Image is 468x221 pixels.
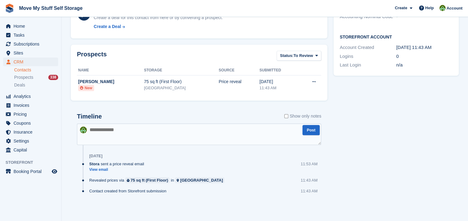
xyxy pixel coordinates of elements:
[3,167,58,176] a: menu
[3,119,58,127] a: menu
[14,137,50,145] span: Settings
[3,40,58,48] a: menu
[294,53,313,59] span: To Review
[302,125,320,135] button: Post
[446,5,462,11] span: Account
[14,167,50,176] span: Booking Portal
[14,82,25,88] span: Deals
[77,113,102,120] h2: Timeline
[396,62,453,69] div: n/a
[340,53,396,60] div: Logins
[284,113,288,119] input: Show only notes
[5,4,14,13] img: stora-icon-8386f47178a22dfd0bd8f6a31ec36ba5ce8667c1dd55bd0f319d3a0aa187defe.svg
[3,137,58,145] a: menu
[3,22,58,30] a: menu
[6,159,61,166] span: Storefront
[144,78,219,85] div: 75 sq ft (First Floor)
[89,188,170,194] div: Contact created from Storefront submission
[301,188,318,194] div: 11:43 AM
[144,85,219,91] div: [GEOGRAPHIC_DATA]
[14,146,50,154] span: Capital
[277,51,321,61] button: Status: To Review
[3,58,58,66] a: menu
[340,44,396,51] div: Account Created
[89,161,147,167] div: sent a price reveal email
[175,177,224,183] a: [GEOGRAPHIC_DATA]
[219,78,260,85] div: Price reveal
[3,110,58,119] a: menu
[94,23,223,30] a: Create a Deal
[3,31,58,39] a: menu
[439,5,446,11] img: Joel Booth
[14,49,50,57] span: Sites
[180,177,223,183] div: [GEOGRAPHIC_DATA]
[14,67,58,73] a: Contacts
[395,5,407,11] span: Create
[89,154,102,159] div: [DATE]
[89,167,147,172] a: View email
[77,66,144,75] th: Name
[94,14,223,21] div: Create a deal for this contact from here or by converting a prospect.
[219,66,260,75] th: Source
[280,53,294,59] span: Status:
[14,101,50,110] span: Invoices
[130,177,168,183] div: 75 sq ft (First Floor)
[89,161,99,167] span: Stora
[14,82,58,88] a: Deals
[3,128,58,136] a: menu
[3,92,58,101] a: menu
[14,31,50,39] span: Tasks
[259,78,298,85] div: [DATE]
[284,113,321,119] label: Show only notes
[51,168,58,175] a: Preview store
[14,119,50,127] span: Coupons
[14,58,50,66] span: CRM
[125,177,170,183] a: 75 sq ft (First Floor)
[14,128,50,136] span: Insurance
[14,74,33,80] span: Prospects
[14,22,50,30] span: Home
[396,44,453,51] div: [DATE] 11:43 AM
[340,62,396,69] div: Last Login
[14,92,50,101] span: Analytics
[340,34,453,40] h2: Storefront Account
[14,40,50,48] span: Subscriptions
[77,51,107,62] h2: Prospects
[94,23,121,30] div: Create a Deal
[14,74,58,81] a: Prospects 338
[301,161,318,167] div: 11:53 AM
[3,49,58,57] a: menu
[17,3,85,13] a: Move My Stuff Self Storage
[425,5,434,11] span: Help
[340,13,396,20] div: Accounting Nominal Code
[396,13,453,20] div: -
[14,110,50,119] span: Pricing
[144,66,219,75] th: Storage
[78,78,144,85] div: [PERSON_NAME]
[301,177,318,183] div: 11:43 AM
[48,75,58,80] div: 338
[89,177,227,183] div: Revealed prices via in
[259,85,298,91] div: 11:43 AM
[78,85,94,91] li: New
[3,101,58,110] a: menu
[259,66,298,75] th: Submitted
[80,127,87,133] img: Joel Booth
[3,146,58,154] a: menu
[396,53,453,60] div: 0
